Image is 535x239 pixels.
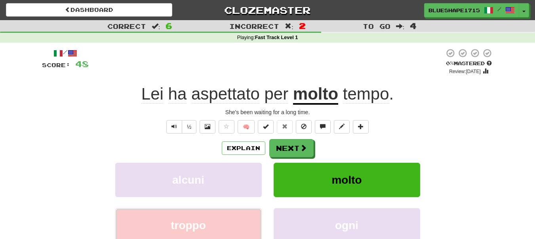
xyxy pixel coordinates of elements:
button: ½ [182,120,197,134]
span: molto [331,174,362,186]
span: ha [168,85,187,104]
span: troppo [171,219,206,231]
div: Text-to-speech controls [165,120,197,134]
button: 🧠 [238,120,255,134]
button: Favorite sentence (alt+f) [219,120,234,134]
span: To go [363,22,390,30]
u: molto [293,85,338,105]
div: She's been waiting for a long time. [42,108,493,116]
small: Review: [DATE] [449,69,481,74]
span: : [152,23,160,30]
button: molto [274,163,420,197]
a: Clozemaster [184,3,350,17]
span: Correct [107,22,146,30]
button: Reset to 0% Mastered (alt+r) [277,120,293,134]
span: 4 [410,21,417,30]
button: Next [269,139,314,157]
span: Lei [141,85,164,104]
span: tempo [343,85,389,104]
span: : [285,23,293,30]
span: ogni [335,219,358,231]
span: / [497,6,501,12]
span: 0 % [446,60,454,66]
a: Dashboard [6,3,172,17]
a: BlueShape1715 / [424,3,519,17]
button: Play sentence audio (ctl+space) [166,120,182,134]
span: Incorrect [229,22,279,30]
button: Edit sentence (alt+d) [334,120,350,134]
span: 48 [75,59,89,69]
button: alcuni [115,163,262,197]
span: : [396,23,405,30]
span: . [338,85,394,104]
span: aspettato [191,85,260,104]
span: Score: [42,62,70,68]
button: Add to collection (alt+a) [353,120,369,134]
button: Ignore sentence (alt+i) [296,120,312,134]
span: 6 [166,21,172,30]
span: 2 [299,21,306,30]
button: Set this sentence to 100% Mastered (alt+m) [258,120,274,134]
button: Discuss sentence (alt+u) [315,120,331,134]
div: Mastered [444,60,493,67]
span: BlueShape1715 [428,7,480,14]
button: Explain [222,141,265,155]
div: / [42,48,89,58]
span: alcuni [172,174,204,186]
strong: Fast Track Level 1 [255,35,298,40]
span: per [264,85,288,104]
button: Show image (alt+x) [200,120,215,134]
